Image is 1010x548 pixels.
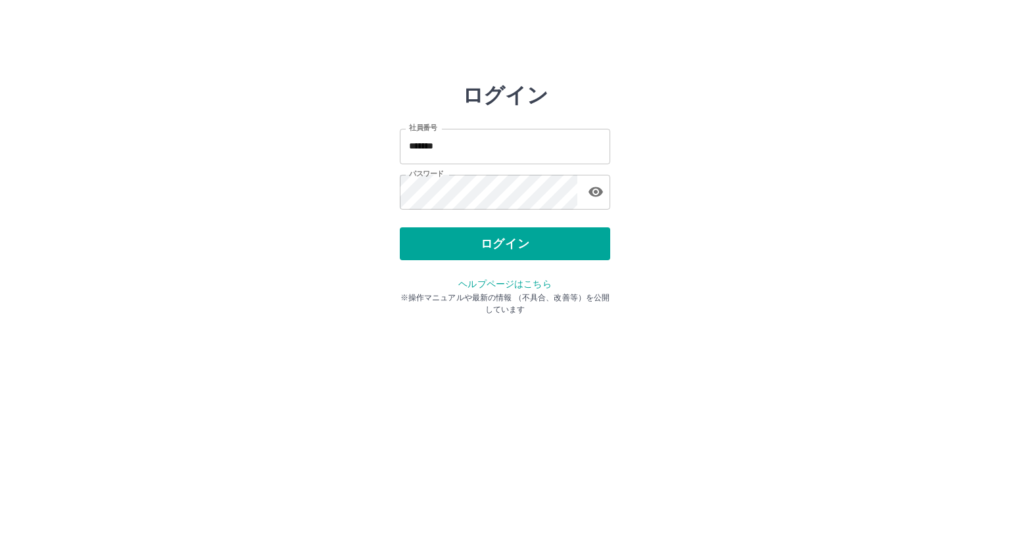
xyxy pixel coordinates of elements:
a: ヘルプページはこちら [458,279,551,289]
label: 社員番号 [409,123,437,133]
p: ※操作マニュアルや最新の情報 （不具合、改善等）を公開しています [400,292,610,315]
h2: ログイン [462,83,548,108]
label: パスワード [409,169,444,179]
button: ログイン [400,227,610,260]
